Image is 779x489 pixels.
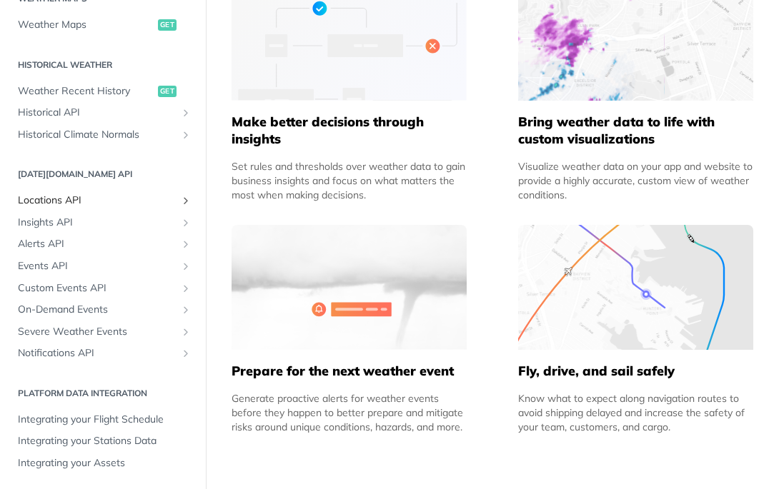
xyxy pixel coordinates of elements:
[180,107,192,119] button: Show subpages for Historical API
[232,363,467,380] h5: Prepare for the next weather event
[232,391,467,434] div: Generate proactive alerts for weather events before they happen to better prepare and mitigate ri...
[518,159,754,202] div: Visualize weather data on your app and website to provide a highly accurate, custom view of weath...
[11,387,195,400] h2: Platform DATA integration
[11,299,195,321] a: On-Demand EventsShow subpages for On-Demand Events
[518,114,754,148] h5: Bring weather data to life with custom visualizations
[158,19,177,31] span: get
[18,281,177,296] span: Custom Events API
[180,304,192,316] button: Show subpages for On-Demand Events
[18,237,177,251] span: Alerts API
[18,84,154,99] span: Weather Recent History
[180,283,192,294] button: Show subpages for Custom Events API
[11,190,195,211] a: Locations APIShow subpages for Locations API
[180,348,192,359] button: Show subpages for Notifications API
[232,159,467,202] div: Set rules and thresholds over weather data to gain business insights and focus on what matters th...
[18,259,177,273] span: Events API
[18,325,177,339] span: Severe Weather Events
[180,238,192,250] button: Show subpages for Alerts API
[11,168,195,181] h2: [DATE][DOMAIN_NAME] API
[11,278,195,299] a: Custom Events APIShow subpages for Custom Events API
[11,343,195,364] a: Notifications APIShow subpages for Notifications API
[518,225,754,350] img: 994b3d6-mask-group-32x.svg
[11,14,195,36] a: Weather Mapsget
[11,321,195,343] a: Severe Weather EventsShow subpages for Severe Weather Events
[180,129,192,141] button: Show subpages for Historical Climate Normals
[180,195,192,206] button: Show subpages for Locations API
[18,128,177,142] span: Historical Climate Normals
[11,430,195,452] a: Integrating your Stations Data
[11,81,195,102] a: Weather Recent Historyget
[11,124,195,146] a: Historical Climate NormalsShow subpages for Historical Climate Normals
[518,391,754,434] div: Know what to expect along navigation routes to avoid shipping delayed and increase the safety of ...
[18,456,192,470] span: Integrating your Assets
[18,303,177,317] span: On-Demand Events
[180,217,192,228] button: Show subpages for Insights API
[158,86,177,97] span: get
[11,409,195,430] a: Integrating your Flight Schedule
[11,233,195,255] a: Alerts APIShow subpages for Alerts API
[232,225,467,350] img: 2c0a313-group-496-12x.svg
[11,212,195,233] a: Insights APIShow subpages for Insights API
[11,256,195,277] a: Events APIShow subpages for Events API
[11,59,195,71] h2: Historical Weather
[18,434,192,448] span: Integrating your Stations Data
[518,363,754,380] h5: Fly, drive, and sail safely
[180,326,192,338] button: Show subpages for Severe Weather Events
[18,413,192,427] span: Integrating your Flight Schedule
[18,216,177,230] span: Insights API
[18,346,177,361] span: Notifications API
[232,114,467,148] h5: Make better decisions through insights
[18,18,154,32] span: Weather Maps
[18,193,177,208] span: Locations API
[180,261,192,272] button: Show subpages for Events API
[18,106,177,120] span: Historical API
[11,102,195,123] a: Historical APIShow subpages for Historical API
[11,453,195,474] a: Integrating your Assets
